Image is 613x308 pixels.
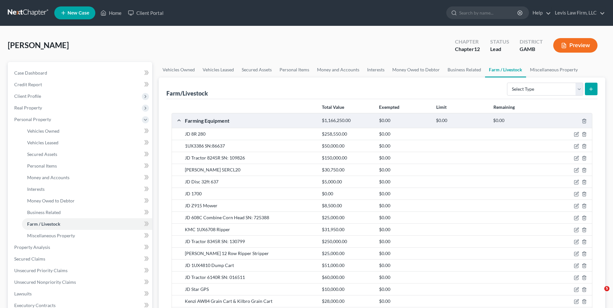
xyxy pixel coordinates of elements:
a: Client Portal [125,7,167,19]
div: $0.00 [376,131,433,137]
div: JD 608C Combine Corn Head SN: 725388 [182,214,319,221]
div: Status [490,38,509,46]
span: Personal Items [27,163,57,169]
a: Miscellaneous Property [526,62,582,77]
div: $60,000.00 [319,274,376,281]
div: $0.00 [376,286,433,293]
span: Vehicles Leased [27,140,58,145]
a: Money and Accounts [313,62,363,77]
a: Money and Accounts [22,172,152,183]
div: $1,166,250.00 [319,118,376,124]
div: Farming Equipment [182,117,319,124]
a: Unsecured Nonpriority Claims [9,276,152,288]
a: Case Dashboard [9,67,152,79]
div: $0.00 [376,214,433,221]
a: Money Owed to Debtor [388,62,444,77]
span: New Case [68,11,89,15]
div: $250,000.00 [319,238,376,245]
div: $31,950.00 [319,226,376,233]
div: [PERSON_NAME] 5ERCL20 [182,167,319,173]
div: District [520,38,543,46]
div: $0.00 [376,274,433,281]
div: $30,750.00 [319,167,376,173]
a: Personal Items [22,160,152,172]
span: Executory Contracts [14,303,56,308]
div: Lead [490,46,509,53]
div: JD 1UX4810 Dump Cart [182,262,319,269]
div: $0.00 [376,179,433,185]
div: JD Z915 Mower [182,202,319,209]
button: Preview [553,38,597,53]
a: Levis Law Firm, LLC [552,7,605,19]
a: Property Analysis [9,241,152,253]
a: Personal Items [276,62,313,77]
iframe: Intercom live chat [591,286,607,302]
a: Vehicles Owned [22,125,152,137]
div: $0.00 [376,250,433,257]
div: Farm/Livestock [166,89,208,97]
a: Secured Assets [22,149,152,160]
div: $0.00 [319,190,376,197]
span: Personal Property [14,117,51,122]
div: $28,000.00 [319,298,376,304]
input: Search by name... [459,7,518,19]
div: $0.00 [376,118,433,124]
span: Lawsuits [14,291,32,296]
a: Vehicles Leased [199,62,238,77]
div: JD 8R 280 [182,131,319,137]
span: Business Related [27,210,61,215]
div: $8,500.00 [319,202,376,209]
span: [PERSON_NAME] [8,40,69,50]
div: JD Tractor 8245R SN: 109826 [182,155,319,161]
div: Kenzi AW84 Grain Cart & Kilbro Grain Cart [182,298,319,304]
span: Unsecured Priority Claims [14,268,68,273]
div: $0.00 [376,238,433,245]
div: $258,550.00 [319,131,376,137]
span: Real Property [14,105,42,110]
span: Secured Assets [27,151,57,157]
a: Vehicles Leased [22,137,152,149]
a: Secured Claims [9,253,152,265]
div: $0.00 [376,190,433,197]
a: Money Owed to Debtor [22,195,152,207]
div: $0.00 [376,298,433,304]
span: Secured Claims [14,256,45,262]
a: Credit Report [9,79,152,90]
strong: Remaining [493,104,515,110]
a: Farm / Livestock [22,218,152,230]
strong: Total Value [322,104,344,110]
div: $0.00 [376,262,433,269]
div: $0.00 [376,167,433,173]
div: 1UX3386 SN:86637 [182,143,319,149]
span: Client Profile [14,93,41,99]
div: $0.00 [376,155,433,161]
span: 12 [474,46,480,52]
a: Unsecured Priority Claims [9,265,152,276]
strong: Limit [436,104,447,110]
div: $51,000.00 [319,262,376,269]
div: JD Tractor 6140R SN: 016511 [182,274,319,281]
a: Business Related [444,62,485,77]
span: Vehicles Owned [27,128,59,134]
div: Chapter [455,38,480,46]
a: Interests [363,62,388,77]
div: JD Disc 32ft 637 [182,179,319,185]
div: $0.00 [376,143,433,149]
a: Business Related [22,207,152,218]
div: $5,000.00 [319,179,376,185]
a: Farm / Livestock [485,62,526,77]
div: JD 1700 [182,190,319,197]
a: Help [529,7,551,19]
div: [PERSON_NAME] 12 Row Ripper Stripper [182,250,319,257]
div: $10,000.00 [319,286,376,293]
span: 5 [604,286,609,291]
span: Money and Accounts [27,175,69,180]
a: Lawsuits [9,288,152,300]
div: $150,000.00 [319,155,376,161]
span: Money Owed to Debtor [27,198,75,203]
a: Vehicles Owned [159,62,199,77]
div: JD Star GPS [182,286,319,293]
div: $0.00 [376,226,433,233]
span: Miscellaneous Property [27,233,75,238]
a: Interests [22,183,152,195]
